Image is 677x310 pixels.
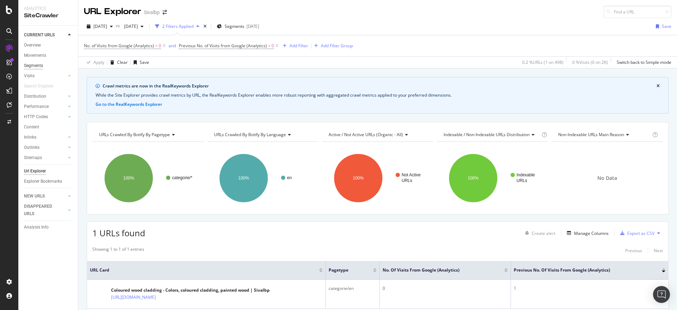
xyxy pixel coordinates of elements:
button: Apply [84,57,104,68]
h4: Active / Not Active URLs [327,129,427,140]
text: URLs [402,178,412,183]
span: URL Card [90,267,317,273]
svg: A chart. [322,147,432,209]
div: Clear [117,59,128,65]
button: close banner [655,81,661,91]
button: Manage Columns [564,229,609,237]
a: DISAPPEARED URLS [24,203,66,218]
text: 100% [123,176,134,181]
a: CURRENT URLS [24,31,66,39]
button: Next [654,246,663,255]
a: HTTP Codes [24,113,66,121]
a: [URL][DOMAIN_NAME] [111,294,156,301]
button: Previous [625,246,642,255]
span: 0 [272,41,274,51]
div: Performance [24,103,49,110]
div: Switch back to Simple mode [617,59,671,65]
span: Previous No. of Visits from Google (Analytics) [179,43,267,49]
a: Explorer Bookmarks [24,178,73,185]
svg: A chart. [437,147,547,209]
div: Open Intercom Messenger [653,286,670,303]
svg: A chart. [92,147,202,209]
span: 0 [159,41,161,51]
button: Create alert [522,227,555,239]
h4: URLs Crawled By Botify By pagetype [98,129,197,140]
div: Export as CSV [627,230,654,236]
div: Explorer Bookmarks [24,178,62,185]
a: NEW URLS [24,193,66,200]
a: Distribution [24,93,66,100]
div: 2 Filters Applied [162,23,194,29]
div: Inlinks [24,134,36,141]
div: times [202,23,208,30]
div: Showing 1 to 1 of 1 entries [92,246,144,255]
button: 2 Filters Applied [152,21,202,32]
div: 0 [383,285,508,292]
div: HTTP Codes [24,113,48,121]
div: Create alert [532,230,555,236]
text: 100% [468,176,478,181]
div: Save [140,59,149,65]
span: vs [116,23,121,29]
text: categorie/* [172,175,193,180]
a: Url Explorer [24,168,73,175]
text: Indexable [517,172,535,177]
div: Content [24,123,39,131]
div: Add Filter [289,43,308,49]
div: arrow-right-arrow-left [163,10,167,15]
button: [DATE] [84,21,116,32]
div: 1 [514,285,665,292]
button: Export as CSV [617,227,654,239]
div: Outlinks [24,144,39,151]
div: NEW URLS [24,193,45,200]
button: Save [131,57,149,68]
span: No Data [597,175,617,182]
a: Movements [24,52,73,59]
div: categorie/en [329,285,377,292]
div: DISAPPEARED URLS [24,203,60,218]
div: URL Explorer [84,6,141,18]
div: 0.2 % URLs ( 1 on 498 ) [522,59,563,65]
div: Crawl metrics are now in the RealKeywords Explorer [103,83,657,89]
button: Switch back to Simple mode [614,57,671,68]
div: 0 % Visits ( 0 on 2K ) [572,59,608,65]
text: 100% [353,176,364,181]
div: Visits [24,72,35,80]
a: Content [24,123,73,131]
svg: A chart. [207,147,317,209]
span: 2025 Sep. 29th [93,23,107,29]
text: en [287,175,292,180]
text: URLs [517,178,527,183]
span: > [268,43,270,49]
input: Find a URL [604,6,671,18]
a: Visits [24,72,66,80]
a: Search Engines [24,83,60,90]
div: CURRENT URLS [24,31,55,39]
div: Analytics [24,6,72,12]
div: Next [654,248,663,254]
a: Sitemaps [24,154,66,162]
span: Indexable / Non-Indexable URLs distribution [444,132,530,138]
a: Inlinks [24,134,66,141]
button: Clear [108,57,128,68]
span: URLs Crawled By Botify By language [214,132,286,138]
button: [DATE] [121,21,146,32]
div: Movements [24,52,46,59]
div: info banner [87,77,669,114]
a: Segments [24,62,73,69]
h4: Indexable / Non-Indexable URLs Distribution [442,129,540,140]
div: Previous [625,248,642,254]
span: Previous No. of Visits from Google (Analytics) [514,267,651,273]
div: Sitemaps [24,154,42,162]
span: 1 URLs found [92,227,145,239]
div: Sivalbp [144,9,160,16]
a: Outlinks [24,144,66,151]
div: Add Filter Group [321,43,353,49]
span: = [155,43,158,49]
div: Coloured wood cladding - Colors, coloured cladding, painted wood | Sivalbp [111,287,270,293]
button: Add Filter [280,42,308,50]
